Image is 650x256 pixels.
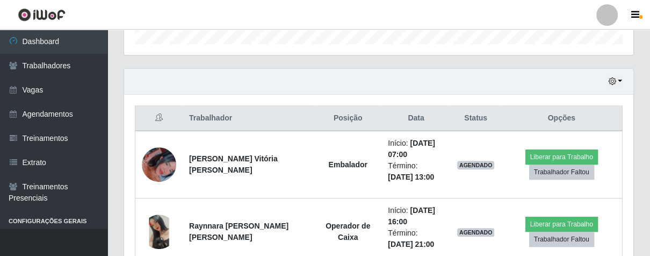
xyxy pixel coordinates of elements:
time: [DATE] 16:00 [388,206,435,226]
li: Término: [388,160,444,183]
time: [DATE] 07:00 [388,139,435,159]
span: AGENDADO [457,228,495,237]
th: Status [451,106,501,131]
time: [DATE] 13:00 [388,173,434,181]
button: Trabalhador Faltou [529,232,594,247]
th: Trabalhador [183,106,314,131]
span: AGENDADO [457,161,495,169]
img: CoreUI Logo [18,8,66,22]
strong: Operador de Caixa [326,222,370,241]
time: [DATE] 21:00 [388,240,434,248]
th: Opções [501,106,622,131]
img: 1662126306430.jpeg [142,134,176,195]
button: Liberar para Trabalho [525,217,598,232]
th: Posição [314,106,381,131]
strong: [PERSON_NAME] Vitória [PERSON_NAME] [189,154,278,174]
img: 1730588148505.jpeg [142,215,176,249]
li: Início: [388,138,444,160]
strong: Embalador [328,160,367,169]
button: Liberar para Trabalho [525,150,598,165]
li: Término: [388,227,444,250]
button: Trabalhador Faltou [529,165,594,180]
li: Início: [388,205,444,227]
strong: Raynnara [PERSON_NAME] [PERSON_NAME] [189,222,288,241]
th: Data [381,106,451,131]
